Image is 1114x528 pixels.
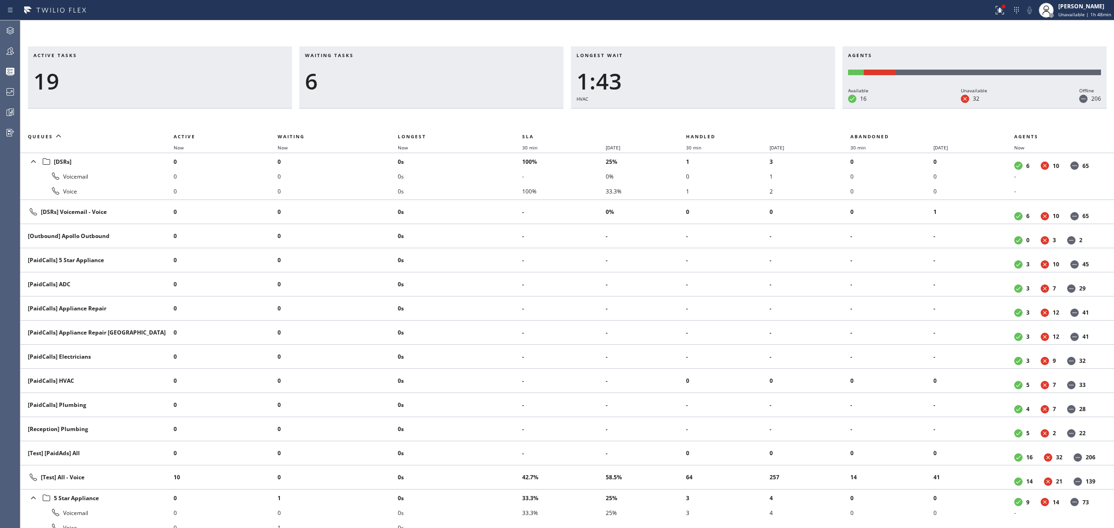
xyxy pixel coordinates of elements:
li: 4 [770,490,850,505]
div: 19 [33,68,286,95]
dt: Available [1014,212,1023,220]
li: - [933,398,1014,412]
li: 0 [174,422,278,437]
li: 0 [174,253,278,268]
li: 58.5% [606,470,687,485]
span: Active tasks [33,52,77,58]
li: 0s [398,184,522,199]
span: Abandoned [850,133,889,140]
div: Available: 16 [848,70,864,75]
dd: 41 [1082,333,1089,341]
li: 25% [606,490,687,505]
li: 3 [770,154,850,169]
dd: 7 [1053,381,1056,389]
li: - [770,229,850,244]
dd: 12 [1053,309,1059,316]
dd: 9 [1026,498,1030,506]
div: [Outbound] Apollo Outbound [28,232,166,240]
div: [Test] All - Voice [28,472,166,483]
li: 0 [278,301,398,316]
li: 0 [933,169,1014,184]
dd: 10 [1053,260,1059,268]
li: 0 [850,490,934,505]
li: 0s [398,325,522,340]
li: 0 [770,446,850,461]
li: - [606,325,687,340]
li: 1 [770,169,850,184]
li: - [770,349,850,364]
li: - [933,277,1014,292]
span: 30 min [686,144,701,151]
li: - [522,205,606,219]
span: Longest [398,133,426,140]
dt: Available [1014,453,1023,462]
div: HVAC [576,95,829,103]
li: - [770,277,850,292]
li: 14 [850,470,934,485]
li: 1 [686,184,770,199]
dt: Offline [1074,477,1082,486]
dd: 2 [1079,236,1082,244]
li: 0 [686,373,770,388]
span: SLA [522,133,534,140]
li: - [522,373,606,388]
li: 4 [770,505,850,520]
li: 3 [686,505,770,520]
li: 0s [398,229,522,244]
li: - [686,229,770,244]
dt: Available [1014,429,1023,438]
li: 0 [933,490,1014,505]
div: [DSRs] Voicemail - Voice [28,206,166,218]
li: - [606,301,687,316]
li: 0 [278,253,398,268]
li: - [770,325,850,340]
li: 0 [686,169,770,184]
li: 0 [174,229,278,244]
dd: 41 [1082,309,1089,316]
div: 1:43 [576,68,829,95]
li: 0 [278,422,398,437]
dd: 2 [1053,429,1056,437]
span: Agents [1014,133,1038,140]
li: 0 [278,505,398,520]
dt: Unavailable [1041,260,1049,269]
li: 10 [174,470,278,485]
li: - [933,325,1014,340]
li: 2 [770,184,850,199]
dd: 22 [1079,429,1086,437]
li: - [606,422,687,437]
li: - [606,398,687,412]
dt: Available [1014,236,1023,245]
div: [PaidCalls] Plumbing [28,401,166,409]
li: - [522,229,606,244]
dd: 45 [1082,260,1089,268]
li: - [850,422,934,437]
div: [Test] [PaidAds] All [28,449,166,457]
li: - [1014,184,1103,199]
li: 0 [850,184,934,199]
dt: Unavailable [1041,405,1049,413]
dt: Available [848,95,856,103]
li: 0 [278,373,398,388]
div: [PERSON_NAME] [1058,2,1111,10]
li: 0 [933,373,1014,388]
span: Now [278,144,288,151]
dd: 206 [1091,95,1101,103]
span: Longest wait [576,52,623,58]
li: 0 [174,398,278,412]
dd: 7 [1053,284,1056,292]
dd: 5 [1026,381,1030,389]
div: 5 Star Appliance [28,491,166,504]
dt: Offline [1070,260,1079,269]
dd: 32 [1079,357,1086,365]
li: 0 [174,154,278,169]
li: 0s [398,349,522,364]
span: Waiting [278,133,304,140]
dd: 32 [1056,453,1062,461]
li: 0 [278,169,398,184]
li: - [686,422,770,437]
li: 33.3% [606,184,687,199]
dd: 3 [1026,284,1030,292]
dd: 6 [1026,162,1030,170]
div: [PaidCalls] 5 Star Appliance [28,256,166,264]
